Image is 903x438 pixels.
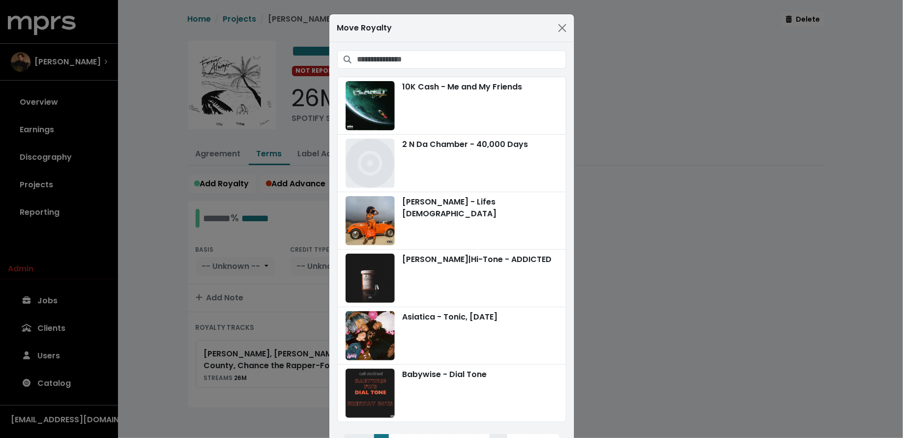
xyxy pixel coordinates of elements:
[346,369,558,418] div: Babywise - Dial Tone
[346,196,558,245] div: [PERSON_NAME] - Lifes [DEMOGRAPHIC_DATA]
[346,196,395,245] img: Album art for this project
[337,135,566,192] button: Album art for this project2 N Da Chamber - 40,000 Days
[346,254,395,303] img: Album art for this project
[346,81,558,130] div: 10K Cash - Me and My Friends
[346,311,558,360] div: Asiatica - Tonic, [DATE]
[346,254,558,303] div: [PERSON_NAME]|Hi-Tone - ADDICTED
[357,50,566,69] input: Search projects
[346,81,395,130] img: Album art for this project
[346,139,395,188] img: Album art for this project
[346,311,395,360] img: Album art for this project
[346,369,395,418] img: Album art for this project
[337,192,566,250] button: Album art for this project[PERSON_NAME] - Lifes [DEMOGRAPHIC_DATA]
[329,14,574,42] div: Move Royalty
[337,365,566,422] button: Album art for this projectBabywise - Dial Tone
[337,307,566,365] button: Album art for this projectAsiatica - Tonic, [DATE]
[346,139,558,188] div: 2 N Da Chamber - 40,000 Days
[337,250,566,307] button: Album art for this project[PERSON_NAME]|Hi-Tone - ADDICTED
[554,20,570,36] button: Close
[337,77,566,135] button: Album art for this project10K Cash - Me and My Friends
